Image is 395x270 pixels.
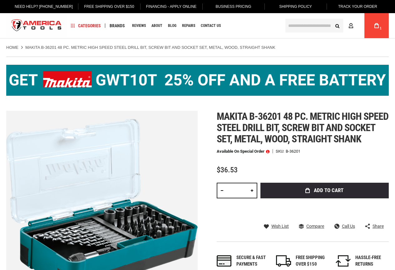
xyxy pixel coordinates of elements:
[276,149,286,153] strong: SKU
[6,14,67,38] img: America Tools
[296,254,329,268] div: FREE SHIPPING OVER $150
[182,24,195,28] span: Repairs
[334,223,355,229] a: Call Us
[201,24,221,28] span: Contact Us
[306,224,324,228] span: Compare
[107,22,128,30] a: Brands
[279,4,312,9] span: Shipping Policy
[371,13,383,38] a: 1
[342,224,355,228] span: Call Us
[236,254,270,268] div: Secure & fast payments
[25,45,275,50] strong: MAKITA B-36201 48 PC. METRIC HIGH SPEED STEEL DRILL BIT, SCREW BIT AND SOCKET SET, METAL, WOOD, S...
[314,188,343,193] span: Add to Cart
[271,224,289,228] span: Wish List
[355,254,389,268] div: HASSLE-FREE RETURNS
[373,224,384,228] span: Share
[71,23,101,28] span: Categories
[336,255,351,267] img: returns
[110,23,125,28] span: Brands
[168,24,176,28] span: Blog
[151,24,162,28] span: About
[6,65,389,96] img: BOGO: Buy the Makita® XGT IMpact Wrench (GWT10T), get the BL4040 4ah Battery FREE!
[198,22,224,30] a: Contact Us
[6,45,18,50] a: Home
[217,166,238,174] span: $36.53
[286,149,300,153] div: B-36201
[132,24,146,28] span: Reviews
[6,14,67,38] a: store logo
[68,22,104,30] a: Categories
[331,20,343,32] button: Search
[149,22,165,30] a: About
[380,27,382,30] span: 1
[217,110,389,145] span: Makita b-36201 48 pc. metric high speed steel drill bit, screw bit and socket set, metal, wood, s...
[217,149,269,154] p: Available on Special Order
[179,22,198,30] a: Repairs
[217,255,232,267] img: payments
[165,22,179,30] a: Blog
[259,200,390,218] iframe: Secure express checkout frame
[260,183,389,198] button: Add to Cart
[264,223,289,229] a: Wish List
[276,255,291,267] img: shipping
[129,22,149,30] a: Reviews
[299,223,324,229] a: Compare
